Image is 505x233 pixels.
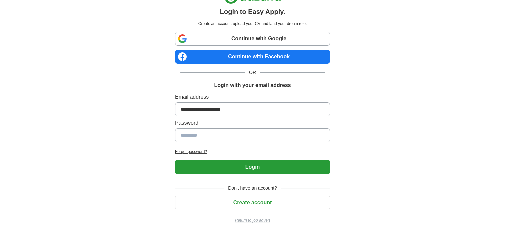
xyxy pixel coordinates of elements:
[214,81,291,89] h1: Login with your email address
[224,185,281,192] span: Don't have an account?
[175,50,330,64] a: Continue with Facebook
[175,93,330,101] label: Email address
[175,200,330,205] a: Create account
[245,69,260,76] span: OR
[176,21,329,27] p: Create an account, upload your CV and land your dream role.
[175,149,330,155] a: Forgot password?
[175,217,330,223] a: Return to job advert
[220,7,285,17] h1: Login to Easy Apply.
[175,119,330,127] label: Password
[175,32,330,46] a: Continue with Google
[175,160,330,174] button: Login
[175,196,330,209] button: Create account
